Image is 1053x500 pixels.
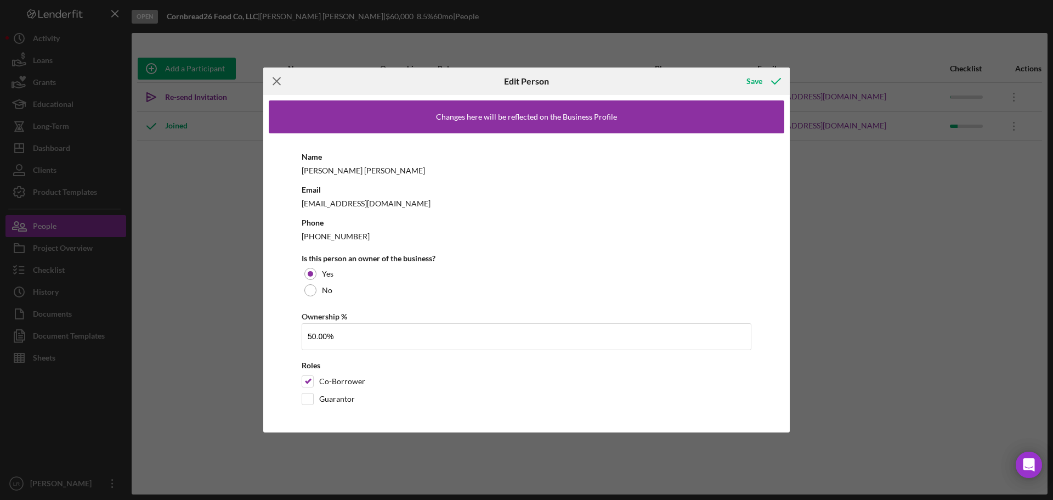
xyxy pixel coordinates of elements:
div: Is this person an owner of the business? [302,254,751,263]
div: [PHONE_NUMBER] [302,229,751,243]
label: Ownership % [302,312,347,321]
div: Save [746,70,762,92]
button: Save [735,70,790,92]
label: Yes [322,269,333,278]
div: Roles [302,361,751,370]
div: Open Intercom Messenger [1016,452,1042,478]
div: [PERSON_NAME] [PERSON_NAME] [302,164,751,177]
div: Changes here will be reflected on the Business Profile [436,113,617,121]
label: Co-Borrower [319,376,365,387]
b: Phone [302,218,324,227]
b: Email [302,185,321,194]
div: [EMAIL_ADDRESS][DOMAIN_NAME] [302,196,751,210]
h6: Edit Person [504,76,549,86]
b: Name [302,152,322,161]
label: Guarantor [319,394,355,405]
label: No [322,286,332,295]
